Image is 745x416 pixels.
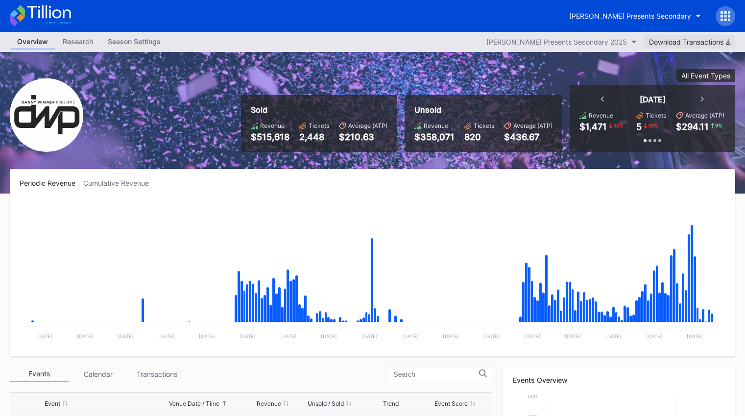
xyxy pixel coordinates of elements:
[636,122,642,132] div: 5
[299,132,329,142] div: 2,448
[649,38,730,46] div: Download Transactions
[45,400,60,407] div: Event
[640,95,666,104] div: [DATE]
[321,333,337,339] text: [DATE]
[646,333,662,339] text: [DATE]
[69,367,127,382] div: Calendar
[528,393,537,399] text: 600
[414,132,455,142] div: $358,071
[605,333,622,339] text: [DATE]
[383,400,399,407] div: Trend
[55,34,100,49] a: Research
[644,35,735,49] button: Download Transactions
[524,333,540,339] text: [DATE]
[483,333,500,339] text: [DATE]
[424,122,448,129] div: Revenue
[443,333,459,339] text: [DATE]
[513,376,725,384] div: Events Overview
[646,112,666,119] div: Tickets
[251,132,289,142] div: $515,618
[569,12,691,20] div: [PERSON_NAME] Presents Secondary
[260,122,285,129] div: Revenue
[681,72,730,80] div: All Event Types
[10,78,83,152] img: Danny_Wimmer_Presents_Secondary.png
[169,400,219,407] div: Venue Date / Time
[685,112,724,119] div: Average (ATP)
[647,122,659,129] div: 38 %
[308,400,344,407] div: Unsold / Sold
[612,122,624,129] div: 32 %
[309,122,329,129] div: Tickets
[434,400,468,407] div: Event Score
[199,333,215,339] text: [DATE]
[589,112,613,119] div: Revenue
[676,122,709,132] div: $294.11
[486,38,627,46] div: [PERSON_NAME] Presents Secondary 2025
[127,367,186,382] div: Transactions
[565,333,581,339] text: [DATE]
[100,34,168,49] a: Season Settings
[10,34,55,49] a: Overview
[562,7,708,25] button: [PERSON_NAME] Presents Secondary
[402,333,418,339] text: [DATE]
[10,367,69,382] div: Events
[481,35,642,49] button: [PERSON_NAME] Presents Secondary 2025
[393,370,479,378] input: Search
[257,400,281,407] div: Revenue
[348,122,387,129] div: Average (ATP)
[251,105,387,115] div: Sold
[474,122,494,129] div: Tickets
[280,333,296,339] text: [DATE]
[36,333,52,339] text: [DATE]
[55,34,100,49] div: Research
[118,333,134,339] text: [DATE]
[414,105,553,115] div: Unsold
[361,333,378,339] text: [DATE]
[20,199,725,346] svg: Chart title
[77,333,93,339] text: [DATE]
[579,122,607,132] div: $1,471
[687,333,703,339] text: [DATE]
[513,122,553,129] div: Average (ATP)
[158,333,174,339] text: [DATE]
[464,132,494,142] div: 820
[100,34,168,49] div: Season Settings
[504,132,553,142] div: $436.67
[83,179,157,187] div: Cumulative Revenue
[339,132,387,142] div: $210.63
[714,122,723,129] div: 9 %
[676,69,735,82] button: All Event Types
[20,179,83,187] div: Periodic Revenue
[240,333,256,339] text: [DATE]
